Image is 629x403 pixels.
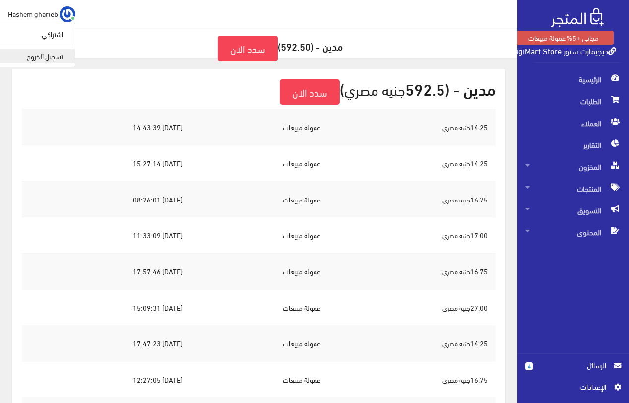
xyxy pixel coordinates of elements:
[190,109,328,145] td: عمولة مبيعات
[22,289,190,326] td: [DATE] 15:09:31
[328,181,496,217] td: 16.75
[22,253,190,289] td: [DATE] 17:57:46
[22,361,190,398] td: [DATE] 12:27:05
[442,121,470,133] small: جنيه مصري
[525,221,621,243] span: المحتوى
[442,337,470,349] small: جنيه مصري
[442,157,470,169] small: جنيه مصري
[525,360,621,381] a: 4 الرسائل
[60,6,75,22] img: ...
[525,156,621,178] span: المخزون
[525,178,621,200] span: المنتجات
[190,145,328,182] td: عمولة مبيعات
[551,8,604,27] img: .
[280,79,340,105] a: سدد الان
[533,381,606,392] span: اﻹعدادات
[328,361,496,398] td: 16.75
[328,326,496,362] td: 14.25
[190,253,328,289] td: عمولة مبيعات
[12,335,50,373] iframe: Drift Widget Chat Controller
[525,112,621,134] span: العملاء
[525,200,621,221] span: التسويق
[517,68,629,90] a: الرئيسية
[8,7,58,20] span: Hashem gharieb
[517,221,629,243] a: المحتوى
[218,36,278,61] a: سدد الان
[525,68,621,90] span: الرئيسية
[511,43,616,58] a: ديجيمارت ستور DigiMart Store
[190,217,328,254] td: عمولة مبيعات
[442,266,470,277] small: جنيه مصري
[517,178,629,200] a: المنتجات
[190,181,328,217] td: عمولة مبيعات
[22,181,190,217] td: [DATE] 08:26:01
[22,217,190,254] td: [DATE] 11:33:09
[442,374,470,386] small: جنيه مصري
[328,145,496,182] td: 14.25
[525,362,533,370] span: 4
[328,109,496,145] td: 14.25
[525,381,621,397] a: اﻹعدادات
[517,134,629,156] a: التقارير
[525,90,621,112] span: الطلبات
[22,145,190,182] td: [DATE] 15:27:14
[525,134,621,156] span: التقارير
[190,361,328,398] td: عمولة مبيعات
[22,326,190,362] td: [DATE] 17:47:23
[517,90,629,112] a: الطلبات
[190,326,328,362] td: عمولة مبيعات
[328,289,496,326] td: 27.00
[514,31,614,45] a: مجاني +5% عمولة مبيعات
[328,253,496,289] td: 16.75
[190,289,328,326] td: عمولة مبيعات
[442,229,470,241] small: جنيه مصري
[8,36,509,61] h5: مدين - (592.50)
[22,109,190,145] td: [DATE] 14:43:39
[442,194,470,205] small: جنيه مصري
[541,360,606,371] span: الرسائل
[517,112,629,134] a: العملاء
[22,79,496,105] h2: مدين - (592.5 )
[328,217,496,254] td: 17.00
[344,76,405,102] small: جنيه مصري
[517,156,629,178] a: المخزون
[442,302,470,314] small: جنيه مصري
[8,6,75,22] a: ... Hashem gharieb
